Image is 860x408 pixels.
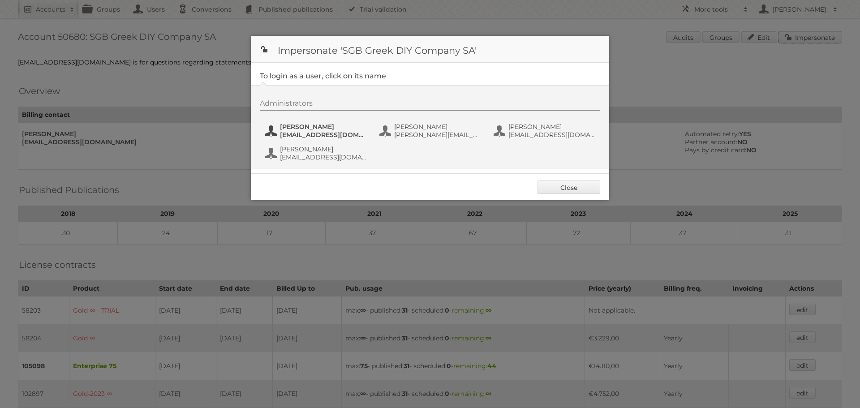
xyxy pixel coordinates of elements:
[394,131,481,139] span: [PERSON_NAME][EMAIL_ADDRESS][PERSON_NAME][DOMAIN_NAME]
[280,145,367,153] span: [PERSON_NAME]
[260,99,600,111] div: Administrators
[493,122,598,140] button: [PERSON_NAME] [EMAIL_ADDRESS][DOMAIN_NAME]
[378,122,484,140] button: [PERSON_NAME] [PERSON_NAME][EMAIL_ADDRESS][PERSON_NAME][DOMAIN_NAME]
[508,123,595,131] span: [PERSON_NAME]
[537,180,600,194] a: Close
[264,122,370,140] button: [PERSON_NAME] [EMAIL_ADDRESS][DOMAIN_NAME]
[280,153,367,161] span: [EMAIL_ADDRESS][DOMAIN_NAME]
[280,131,367,139] span: [EMAIL_ADDRESS][DOMAIN_NAME]
[251,36,609,63] h1: Impersonate 'SGB Greek DIY Company SA'
[280,123,367,131] span: [PERSON_NAME]
[264,144,370,162] button: [PERSON_NAME] [EMAIL_ADDRESS][DOMAIN_NAME]
[394,123,481,131] span: [PERSON_NAME]
[508,131,595,139] span: [EMAIL_ADDRESS][DOMAIN_NAME]
[260,72,386,80] legend: To login as a user, click on its name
